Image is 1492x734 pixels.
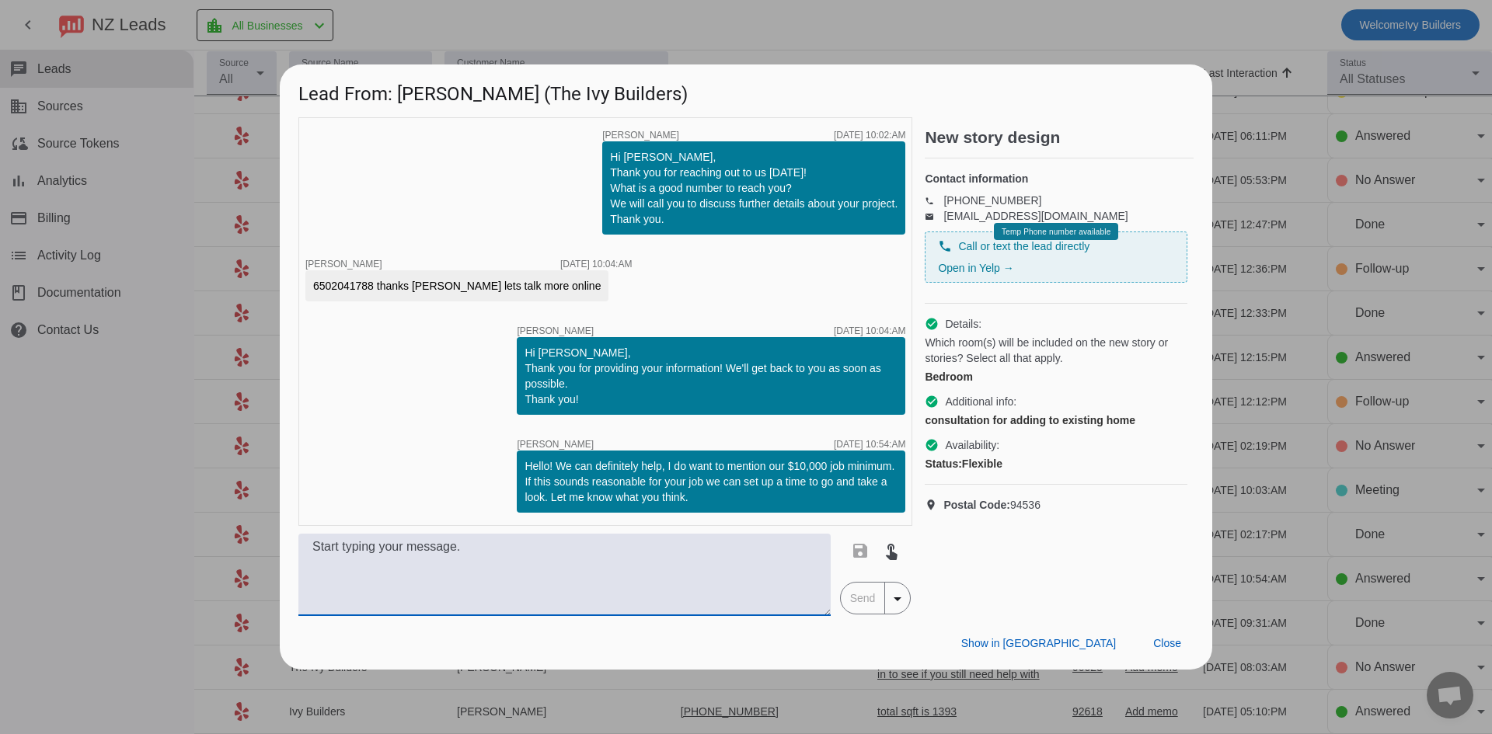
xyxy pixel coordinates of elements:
div: [DATE] 10:04:AM [834,326,905,336]
h2: New story design [925,130,1194,145]
h4: Contact information [925,171,1187,186]
span: Details: [945,316,981,332]
button: Show in [GEOGRAPHIC_DATA] [949,629,1128,657]
div: Hi [PERSON_NAME], Thank you for reaching out to us [DATE]! What is a good number to reach you? We... [610,149,898,227]
span: 94536 [943,497,1041,513]
div: [DATE] 10:04:AM [560,259,632,269]
div: Hello! We can definitely help, I do want to mention our $10,000 job minimum. If this sounds reaso... [525,458,898,505]
a: Open in Yelp → [938,262,1013,274]
span: [PERSON_NAME] [517,440,594,449]
h1: Lead From: [PERSON_NAME] (The Ivy Builders) [280,64,1212,117]
mat-icon: check_circle [925,395,939,409]
mat-icon: check_circle [925,438,939,452]
div: Flexible [925,456,1187,471]
div: [DATE] 10:54:AM [834,440,905,449]
span: [PERSON_NAME] [517,326,594,336]
span: Call or text the lead directly [958,238,1089,254]
span: [PERSON_NAME] [305,259,382,270]
div: consultation for adding to existing home [925,412,1187,428]
strong: Status: [925,457,961,470]
span: [PERSON_NAME] [602,130,679,140]
div: 6502041788 thanks [PERSON_NAME] lets talk more online [313,278,601,294]
div: Bedroom [925,369,1187,384]
mat-icon: location_on [925,499,943,511]
span: Temp Phone number available [1002,228,1110,236]
button: Close [1141,629,1194,657]
span: Close [1153,637,1181,649]
span: Availability: [945,437,999,453]
a: [EMAIL_ADDRESS][DOMAIN_NAME] [943,210,1128,222]
mat-icon: check_circle [925,317,939,331]
div: Hi [PERSON_NAME], Thank you for providing your information! We'll get back to you as soon as poss... [525,345,898,407]
mat-icon: phone [925,197,943,204]
span: Which room(s) will be included on the new story or stories? Select all that apply. [925,335,1187,366]
span: Show in [GEOGRAPHIC_DATA] [961,637,1116,649]
a: [PHONE_NUMBER] [943,194,1041,207]
mat-icon: arrow_drop_down [888,590,907,608]
div: [DATE] 10:02:AM [834,130,905,140]
strong: Postal Code: [943,499,1010,511]
mat-icon: phone [938,239,952,253]
mat-icon: email [925,212,943,220]
span: Additional info: [945,394,1016,409]
mat-icon: touch_app [882,541,901,560]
